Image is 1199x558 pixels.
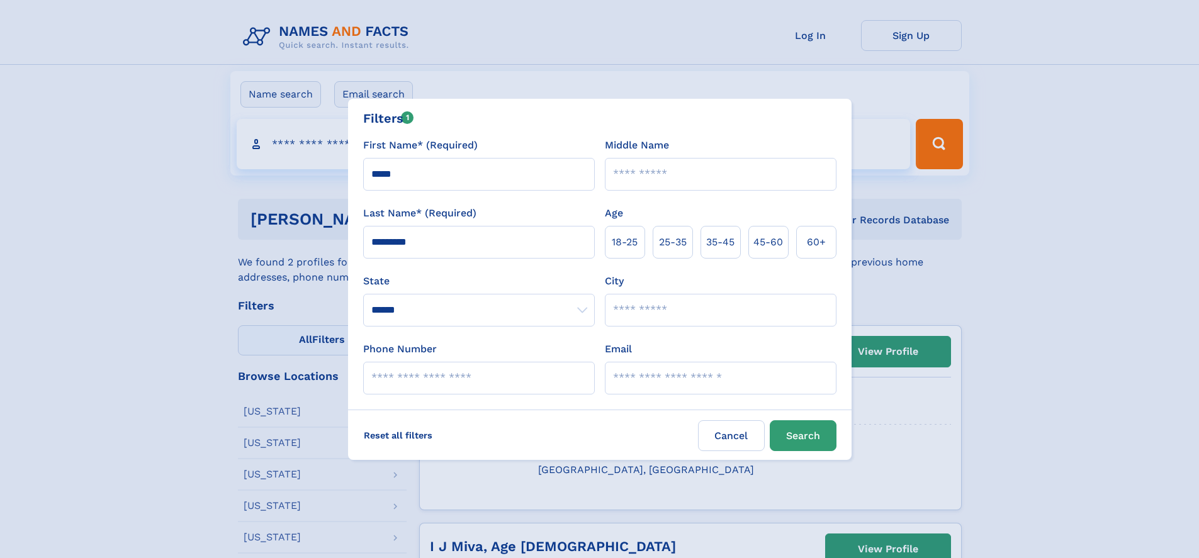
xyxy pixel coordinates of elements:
[363,109,414,128] div: Filters
[706,235,735,250] span: 35‑45
[770,420,836,451] button: Search
[605,206,623,221] label: Age
[363,274,595,289] label: State
[698,420,765,451] label: Cancel
[753,235,783,250] span: 45‑60
[363,206,476,221] label: Last Name* (Required)
[807,235,826,250] span: 60+
[363,342,437,357] label: Phone Number
[605,138,669,153] label: Middle Name
[356,420,441,450] label: Reset all filters
[605,274,624,289] label: City
[612,235,638,250] span: 18‑25
[605,342,632,357] label: Email
[659,235,687,250] span: 25‑35
[363,138,478,153] label: First Name* (Required)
